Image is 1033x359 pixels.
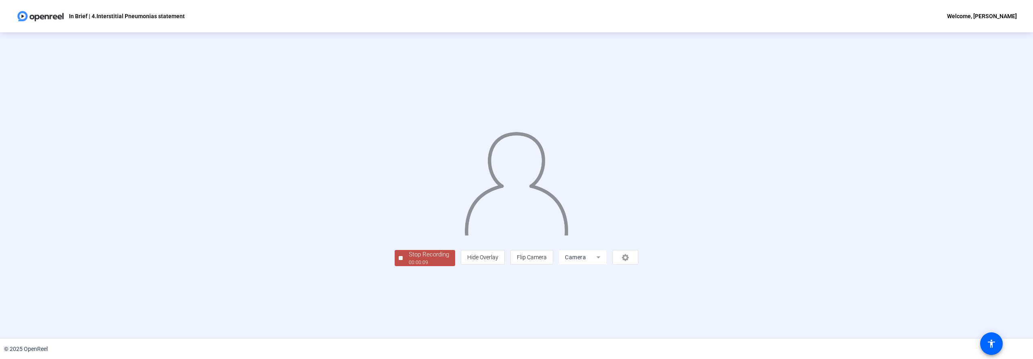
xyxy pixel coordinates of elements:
[461,250,505,265] button: Hide Overlay
[517,254,547,260] span: Flip Camera
[4,345,48,353] div: © 2025 OpenReel
[395,250,455,267] button: Stop Recording00:00:09
[16,8,65,24] img: OpenReel logo
[409,259,449,266] div: 00:00:09
[987,339,996,349] mat-icon: accessibility
[510,250,553,265] button: Flip Camera
[409,250,449,259] div: Stop Recording
[69,11,185,21] p: In Brief | 4.Interstitial Pneumonias statement
[467,254,498,260] span: Hide Overlay
[947,11,1017,21] div: Welcome, [PERSON_NAME]
[464,126,569,235] img: overlay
